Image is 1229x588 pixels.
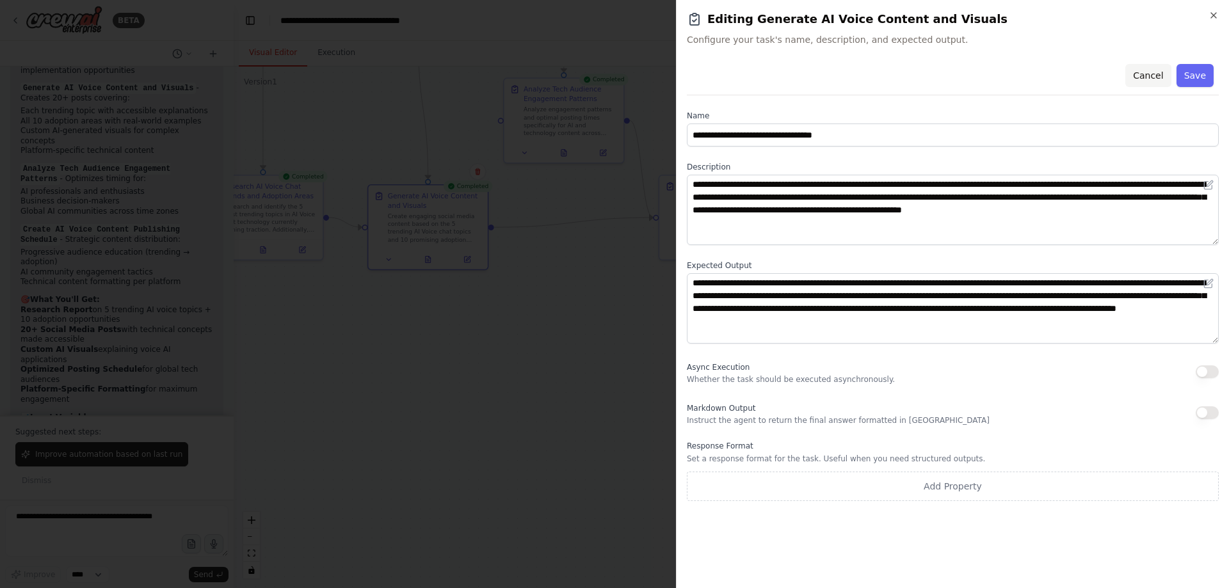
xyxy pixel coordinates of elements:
span: Configure your task's name, description, and expected output. [687,33,1219,46]
span: Markdown Output [687,404,755,413]
label: Response Format [687,441,1219,451]
p: Instruct the agent to return the final answer formatted in [GEOGRAPHIC_DATA] [687,415,990,425]
button: Save [1177,64,1214,87]
label: Description [687,162,1219,172]
p: Whether the task should be executed asynchronously. [687,374,895,385]
p: Set a response format for the task. Useful when you need structured outputs. [687,454,1219,464]
button: Open in editor [1201,276,1216,291]
button: Add Property [687,472,1219,501]
button: Open in editor [1201,177,1216,193]
h2: Editing Generate AI Voice Content and Visuals [687,10,1219,28]
label: Expected Output [687,260,1219,271]
button: Cancel [1125,64,1171,87]
label: Name [687,111,1219,121]
span: Async Execution [687,363,750,372]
